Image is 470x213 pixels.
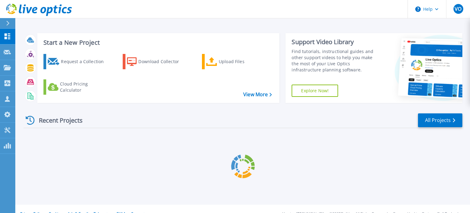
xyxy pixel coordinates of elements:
div: Find tutorials, instructional guides and other support videos to help you make the most of your L... [292,48,380,73]
a: All Projects [418,113,462,127]
a: Download Collector [123,54,191,69]
span: VO [455,6,461,11]
div: Download Collector [138,55,187,68]
div: Support Video Library [292,38,380,46]
a: Upload Files [202,54,270,69]
div: Upload Files [219,55,268,68]
a: Request a Collection [43,54,112,69]
a: Cloud Pricing Calculator [43,79,112,95]
div: Cloud Pricing Calculator [60,81,109,93]
h3: Start a New Project [43,39,272,46]
a: Explore Now! [292,85,338,97]
div: Request a Collection [61,55,110,68]
a: View More [243,92,272,97]
div: Recent Projects [24,113,91,128]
